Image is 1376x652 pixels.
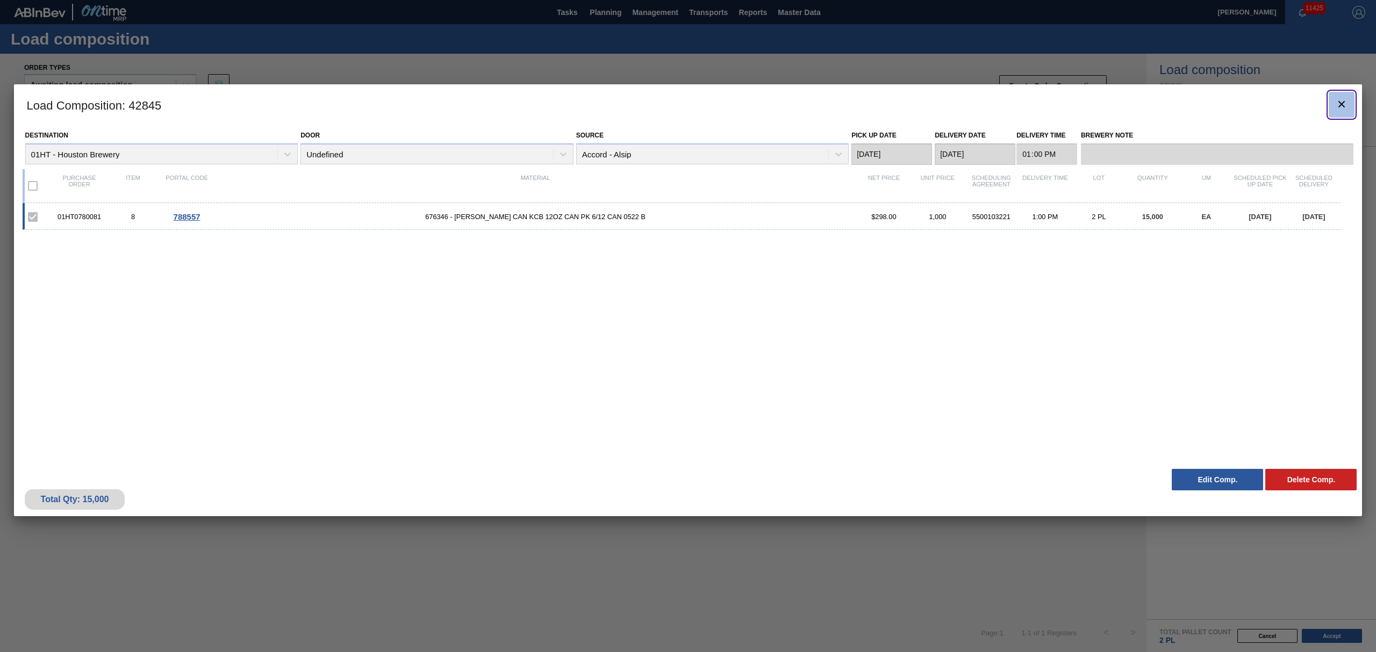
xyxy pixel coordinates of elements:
div: 8 [106,213,160,221]
input: mm/dd/yyyy [935,143,1015,165]
label: Brewery Note [1081,128,1354,143]
label: Delivery Date [935,132,985,139]
div: 01HT0780081 [53,213,106,221]
span: [DATE] [1249,213,1271,221]
div: Net Price [857,175,911,197]
div: Portal code [160,175,214,197]
span: 788557 [174,212,200,221]
div: 1,000 [911,213,964,221]
h3: Load Composition : 42845 [14,84,1363,125]
button: Edit Comp. [1172,469,1263,490]
label: Door [300,132,320,139]
div: Go to Order [160,212,214,221]
span: 676346 - CARR CAN KCB 12OZ CAN PK 6/12 CAN 0522 B [214,213,857,221]
div: Total Qty: 15,000 [33,495,117,504]
span: [DATE] [1302,213,1325,221]
div: 1:00 PM [1018,213,1072,221]
label: Pick up Date [851,132,897,139]
label: Delivery Time [1016,128,1077,143]
div: UM [1179,175,1233,197]
div: 2 PL [1072,213,1126,221]
div: Item [106,175,160,197]
span: 15,000 [1142,213,1163,221]
div: Unit Price [911,175,964,197]
label: Source [576,132,604,139]
div: $298.00 [857,213,911,221]
span: EA [1202,213,1212,221]
div: Scheduling Agreement [964,175,1018,197]
div: Scheduled Pick up Date [1233,175,1287,197]
div: Purchase order [53,175,106,197]
input: mm/dd/yyyy [851,143,932,165]
button: Delete Comp. [1265,469,1357,490]
div: Delivery Time [1018,175,1072,197]
div: Quantity [1126,175,1179,197]
label: Destination [25,132,68,139]
div: 5500103221 [964,213,1018,221]
div: Material [214,175,857,197]
div: Lot [1072,175,1126,197]
div: Scheduled Delivery [1287,175,1341,197]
